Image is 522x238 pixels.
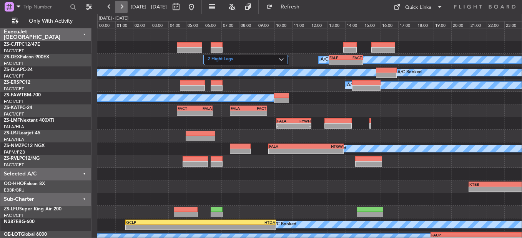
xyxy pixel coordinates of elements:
[451,21,469,28] div: 20:00
[186,21,204,28] div: 05:00
[4,144,45,148] a: ZS-NMZPC12 NGX
[4,207,19,212] span: ZS-LFU
[363,21,381,28] div: 15:00
[208,56,279,63] label: 2 Flight Legs
[292,21,310,28] div: 11:00
[4,207,62,212] a: ZS-LFUSuper King Air 200
[504,21,522,28] div: 23:00
[20,18,81,24] span: Only With Activity
[274,4,306,10] span: Refresh
[4,73,24,79] a: FACT/CPT
[416,21,434,28] div: 18:00
[4,182,45,186] a: OO-HHOFalcon 8X
[115,21,133,28] div: 01:00
[4,42,19,47] span: ZS-CJT
[4,156,40,161] a: ZS-RVLPC12/NG
[201,225,275,230] div: -
[248,106,266,111] div: FACT
[4,55,49,59] a: ZS-DEXFalcon 900EX
[131,3,167,10] span: [DATE] - [DATE]
[431,233,518,237] div: FAUP
[4,93,41,98] a: ZS-FAWTBM-700
[4,68,33,72] a: ZS-DLAPC-24
[4,144,22,148] span: ZS-NMZ
[4,118,54,123] a: ZS-LMFNextant 400XTi
[346,55,362,60] div: FACT
[321,54,345,66] div: A/C Booked
[168,21,186,28] div: 04:00
[4,124,24,130] a: FALA/HLA
[327,21,345,28] div: 13:00
[405,4,431,12] div: Quick Links
[4,131,18,136] span: ZS-LRJ
[221,21,239,28] div: 07:00
[4,99,24,104] a: FACT/CPT
[4,93,21,98] span: ZS-FAW
[204,21,221,28] div: 06:00
[178,111,195,116] div: -
[306,144,343,149] div: HTGW
[4,106,32,110] a: ZS-KATPC-24
[257,21,274,28] div: 09:00
[4,111,24,117] a: FACT/CPT
[99,15,128,22] div: [DATE] - [DATE]
[272,219,296,230] div: A/C Booked
[4,182,24,186] span: OO-HHO
[269,149,306,154] div: -
[8,15,83,27] button: Only With Activity
[248,111,266,116] div: -
[4,187,25,193] a: EBBR/BRU
[126,225,201,230] div: -
[151,21,168,28] div: 03:00
[23,1,68,13] input: Trip Number
[98,21,115,28] div: 00:00
[126,220,201,225] div: GCLP
[4,232,47,237] a: OE-LOTGlobal 6000
[4,86,24,92] a: FACT/CPT
[231,111,248,116] div: -
[397,67,422,78] div: A/C Booked
[347,79,371,91] div: A/C Booked
[4,55,20,59] span: ZS-DEX
[279,58,284,61] img: arrow-gray.svg
[4,213,24,218] a: FACT/CPT
[345,21,363,28] div: 14:00
[201,220,275,225] div: HTDA
[4,42,40,47] a: ZS-CJTPC12/47E
[4,232,21,237] span: OE-LOT
[195,106,211,111] div: FALA
[329,60,346,65] div: -
[4,162,24,168] a: FACT/CPT
[390,1,447,13] button: Quick Links
[4,80,30,85] a: ZS-ERSPC12
[231,106,248,111] div: FALA
[4,156,19,161] span: ZS-RVL
[4,118,20,123] span: ZS-LMF
[269,144,306,149] div: FALA
[469,21,487,28] div: 21:00
[346,60,362,65] div: -
[4,149,25,155] a: FAPM/PZB
[398,21,416,28] div: 17:00
[4,68,20,72] span: ZS-DLA
[4,106,20,110] span: ZS-KAT
[434,21,451,28] div: 19:00
[4,131,40,136] a: ZS-LRJLearjet 45
[263,1,309,13] button: Refresh
[239,21,257,28] div: 08:00
[274,21,292,28] div: 10:00
[381,21,398,28] div: 16:00
[4,80,19,85] span: ZS-ERS
[4,220,35,224] a: N387EBG-600
[4,220,22,224] span: N387EB
[487,21,504,28] div: 22:00
[306,149,343,154] div: -
[294,119,310,123] div: FYWH
[133,21,151,28] div: 02:00
[277,124,294,128] div: -
[4,137,24,142] a: FALA/HLA
[178,106,195,111] div: FACT
[310,21,327,28] div: 12:00
[294,124,310,128] div: -
[195,111,211,116] div: -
